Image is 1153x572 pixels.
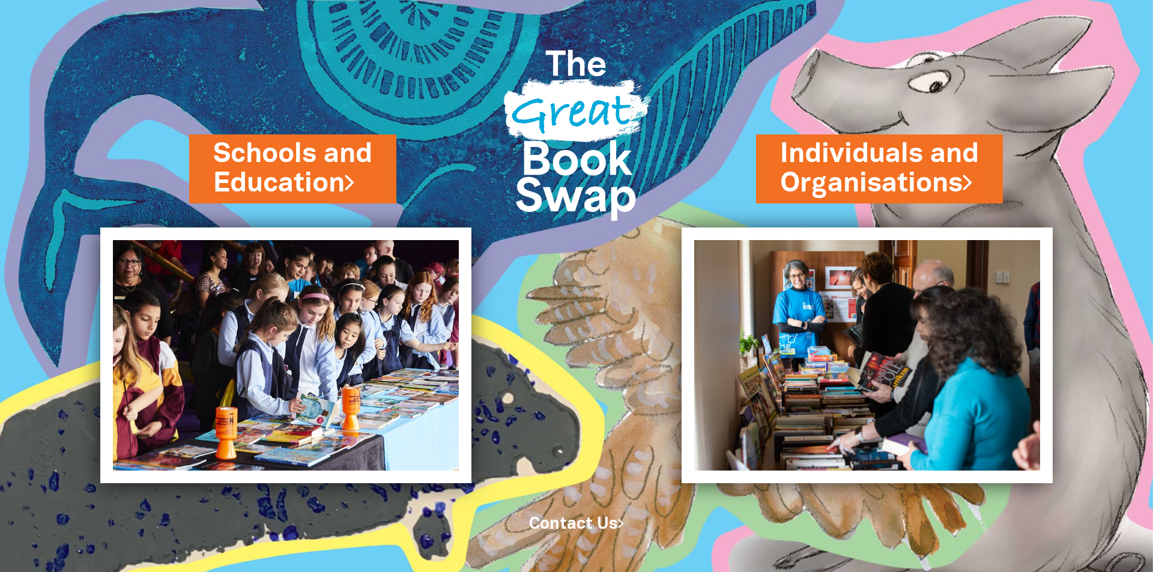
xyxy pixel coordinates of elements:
img: Individuals and Organisations [682,227,1053,483]
a: Individuals andOrganisations [780,135,979,202]
a: Contact Us [529,517,624,532]
img: Schools and Education [100,227,471,483]
a: Schools andEducation [213,135,372,202]
img: Great Bookswap logo [489,14,664,245]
